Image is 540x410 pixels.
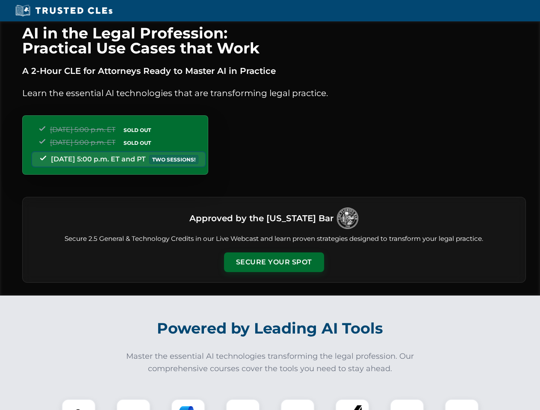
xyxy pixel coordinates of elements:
span: [DATE] 5:00 p.m. ET [50,138,115,146]
h2: Powered by Leading AI Tools [33,313,507,343]
h3: Approved by the [US_STATE] Bar [189,211,333,226]
p: Master the essential AI technologies transforming the legal profession. Our comprehensive courses... [121,350,420,375]
button: Secure Your Spot [224,252,324,272]
p: A 2-Hour CLE for Attorneys Ready to Master AI in Practice [22,64,526,78]
h1: AI in the Legal Profession: Practical Use Cases that Work [22,26,526,56]
img: Logo [337,208,358,229]
p: Learn the essential AI technologies that are transforming legal practice. [22,86,526,100]
img: Trusted CLEs [13,4,115,17]
span: [DATE] 5:00 p.m. ET [50,126,115,134]
p: Secure 2.5 General & Technology Credits in our Live Webcast and learn proven strategies designed ... [33,234,515,244]
span: SOLD OUT [121,126,154,135]
span: SOLD OUT [121,138,154,147]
